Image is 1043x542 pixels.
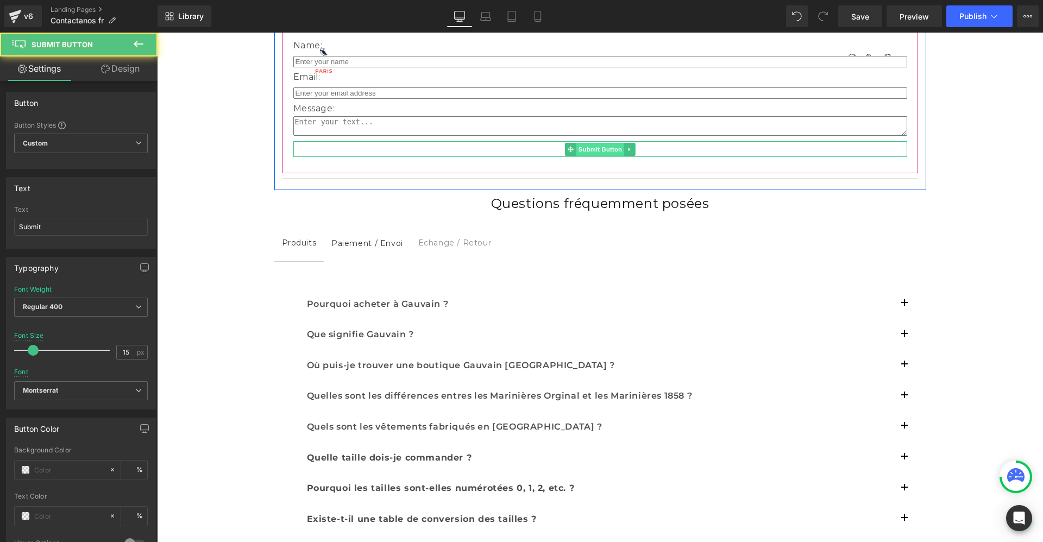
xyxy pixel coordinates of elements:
[174,204,246,218] div: Paiement / Envoi
[136,23,750,35] input: Enter your name
[946,5,1013,27] button: Publish
[136,68,750,84] p: Message:
[14,121,148,129] div: Button Styles
[137,349,146,356] span: px
[158,5,211,27] a: New Library
[14,493,148,500] div: Text Color
[150,264,737,279] p: Pourquoi acheter à Gauvain ?
[150,450,418,461] b: Pourquoi les tailles sont-elles numérotées 0, 1, 2, etc. ?
[150,326,737,340] p: Où puis-je trouver une boutique Gauvain [GEOGRAPHIC_DATA] ?
[150,481,380,491] b: Existe-t-il une table de conversion des tailles ?
[32,40,93,49] span: Submit Button
[23,302,63,311] b: Regular 400
[900,11,929,22] span: Preview
[14,92,38,108] div: Button
[14,257,59,273] div: Typography
[34,510,104,522] input: Color
[178,11,204,21] span: Library
[150,420,315,430] b: Quelle taille dois-je commander ?
[499,5,525,27] a: Tablet
[14,418,59,433] div: Button Color
[121,461,147,480] div: %
[887,5,942,27] a: Preview
[447,5,473,27] a: Desktop
[150,389,445,399] span: Quels sont les vêtements fabriqués en [GEOGRAPHIC_DATA] ?
[136,55,750,66] input: Enter your email address
[81,56,160,81] a: Design
[525,5,551,27] a: Mobile
[14,332,44,339] div: Font Size
[150,297,257,307] span: Que signifie Gauvain ?
[136,37,750,53] p: Email:
[261,204,335,217] div: Echange / Retour
[812,5,834,27] button: Redo
[136,5,750,21] p: Name:
[1017,5,1039,27] button: More
[419,110,467,123] span: Submit Button
[786,5,808,27] button: Undo
[121,507,147,526] div: %
[14,368,28,376] div: Font
[14,446,148,454] div: Background Color
[23,139,48,148] b: Custom
[473,5,499,27] a: Laptop
[14,286,52,293] div: Font Weight
[23,386,58,395] i: Montserrat
[150,358,536,368] span: Quelles sont les différences entres les Marinières Orginal et les Marinières 1858 ?
[125,204,160,217] div: Produits
[51,5,158,14] a: Landing Pages
[14,206,148,213] div: Text
[22,9,35,23] div: v6
[959,12,987,21] span: Publish
[51,16,104,25] span: Contactanos fr
[14,178,30,193] div: Text
[4,5,42,27] a: v6
[1006,505,1032,531] div: Open Intercom Messenger
[34,464,104,476] input: Color
[851,11,869,22] span: Save
[125,162,761,179] h2: Questions fréquemment posées
[467,110,479,123] a: Expand / Collapse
